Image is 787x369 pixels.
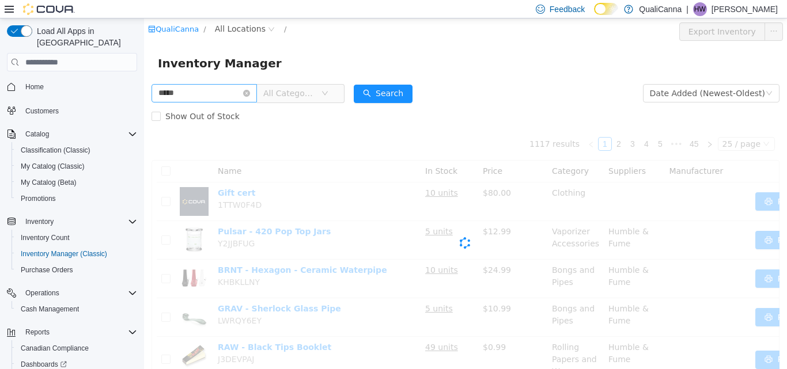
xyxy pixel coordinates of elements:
span: Cash Management [21,305,79,314]
span: Catalog [21,127,137,141]
a: Customers [21,104,63,118]
button: icon: searchSearch [210,66,268,85]
span: Classification (Classic) [21,146,90,155]
button: Purchase Orders [12,262,142,278]
span: Customers [25,106,59,116]
button: Inventory [2,214,142,230]
a: My Catalog (Classic) [16,159,89,173]
a: Canadian Compliance [16,341,93,355]
span: Operations [21,286,137,300]
span: Reports [21,325,137,339]
span: Promotions [16,192,137,206]
span: Feedback [550,3,585,15]
i: icon: down [622,71,629,79]
button: My Catalog (Beta) [12,174,142,191]
button: Reports [21,325,54,339]
span: All Categories [119,69,172,81]
span: Canadian Compliance [16,341,137,355]
a: Classification (Classic) [16,143,95,157]
span: Inventory [25,217,54,226]
i: icon: down [177,71,184,79]
span: All Locations [71,4,122,17]
a: Cash Management [16,302,84,316]
button: Catalog [2,126,142,142]
span: Purchase Orders [16,263,137,277]
button: Promotions [12,191,142,207]
a: Promotions [16,192,60,206]
span: My Catalog (Beta) [21,178,77,187]
span: Customers [21,103,137,117]
button: Inventory Count [12,230,142,246]
a: Purchase Orders [16,263,78,277]
a: Home [21,80,48,94]
button: Operations [21,286,64,300]
span: Purchase Orders [21,265,73,275]
a: Inventory Count [16,231,74,245]
span: Canadian Compliance [21,344,89,353]
span: / [59,6,62,15]
button: Reports [2,324,142,340]
i: icon: close-circle [99,71,106,78]
div: Date Added (Newest-Oldest) [506,66,621,83]
button: Home [2,78,142,95]
a: Inventory Manager (Classic) [16,247,112,261]
span: My Catalog (Beta) [16,176,137,189]
button: icon: ellipsis [620,4,639,22]
button: Cash Management [12,301,142,317]
span: Show Out of Stock [17,93,100,102]
button: My Catalog (Classic) [12,158,142,174]
img: Cova [23,3,75,15]
div: Helen Wontner [693,2,707,16]
span: Inventory [21,215,137,229]
span: Inventory Count [16,231,137,245]
button: Inventory Manager (Classic) [12,246,142,262]
span: My Catalog (Classic) [21,162,85,171]
p: | [686,2,688,16]
span: Inventory Manager (Classic) [21,249,107,258]
p: QualiCanna [639,2,682,16]
span: Classification (Classic) [16,143,137,157]
button: Export Inventory [535,4,621,22]
button: Inventory [21,215,58,229]
span: / [140,6,142,15]
i: icon: shop [4,7,12,14]
button: Catalog [21,127,54,141]
a: My Catalog (Beta) [16,176,81,189]
input: Dark Mode [594,3,618,15]
a: icon: shopQualiCanna [4,6,55,15]
span: Home [21,79,137,94]
button: Operations [2,285,142,301]
span: Inventory Manager (Classic) [16,247,137,261]
span: My Catalog (Classic) [16,159,137,173]
button: Classification (Classic) [12,142,142,158]
button: Customers [2,102,142,119]
span: Reports [25,328,50,337]
span: Promotions [21,194,56,203]
span: Dashboards [21,360,67,369]
span: Operations [25,288,59,298]
p: [PERSON_NAME] [712,2,778,16]
span: Load All Apps in [GEOGRAPHIC_DATA] [32,25,137,48]
span: Catalog [25,130,49,139]
span: Cash Management [16,302,137,316]
button: Canadian Compliance [12,340,142,356]
span: HW [694,2,706,16]
span: Inventory Count [21,233,70,242]
span: Dark Mode [594,15,595,16]
span: Home [25,82,44,92]
span: Inventory Manager [14,36,145,54]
